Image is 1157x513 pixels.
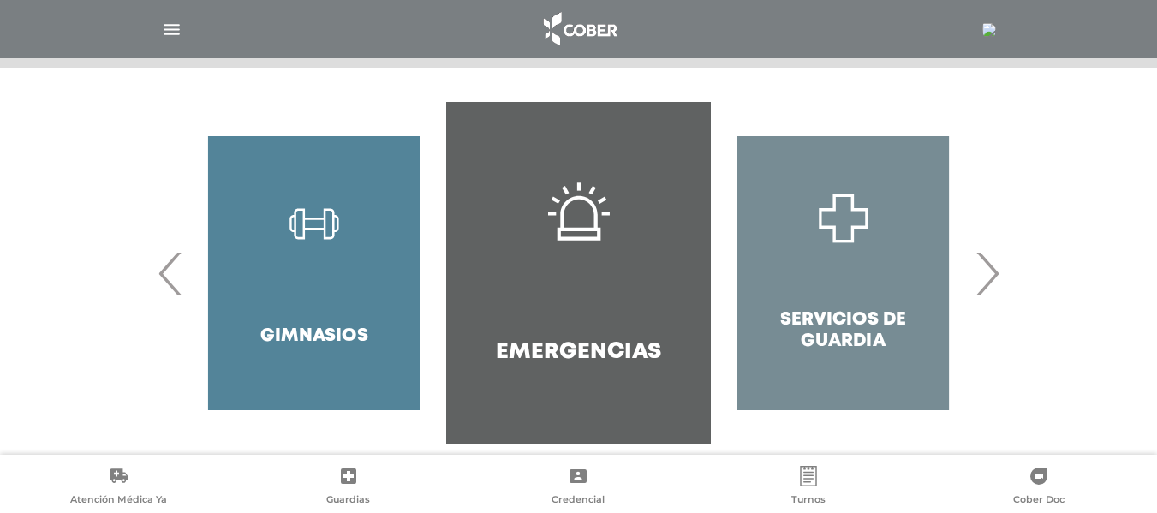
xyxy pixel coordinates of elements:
[552,493,605,509] span: Credencial
[496,339,661,366] h4: Emergencias
[463,466,694,510] a: Credencial
[923,466,1154,510] a: Cober Doc
[326,493,370,509] span: Guardias
[70,493,167,509] span: Atención Médica Ya
[534,9,624,50] img: logo_cober_home-white.png
[970,227,1004,319] span: Next
[154,227,188,319] span: Previous
[161,19,182,40] img: Cober_menu-lines-white.svg
[694,466,924,510] a: Turnos
[234,466,464,510] a: Guardias
[791,493,826,509] span: Turnos
[446,102,711,444] a: Emergencias
[1013,493,1065,509] span: Cober Doc
[982,23,996,37] img: 24613
[3,466,234,510] a: Atención Médica Ya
